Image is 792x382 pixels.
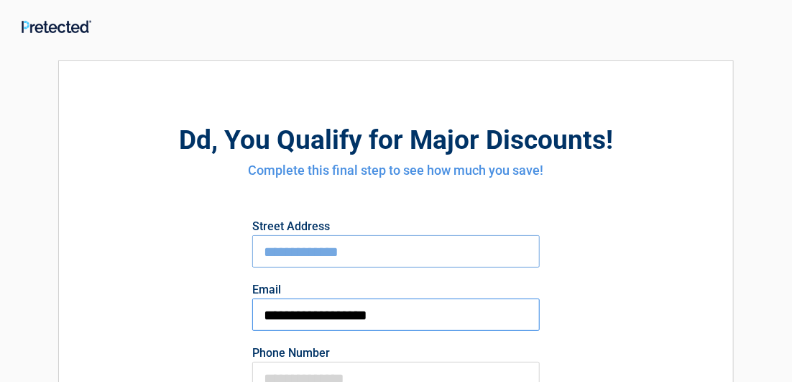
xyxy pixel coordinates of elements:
label: Email [252,284,540,296]
label: Street Address [252,221,540,232]
span: Dd [179,124,211,155]
label: Phone Number [252,347,540,359]
h2: , You Qualify for Major Discounts! [138,122,654,158]
img: Main Logo [22,20,91,33]
h4: Complete this final step to see how much you save! [138,161,654,180]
